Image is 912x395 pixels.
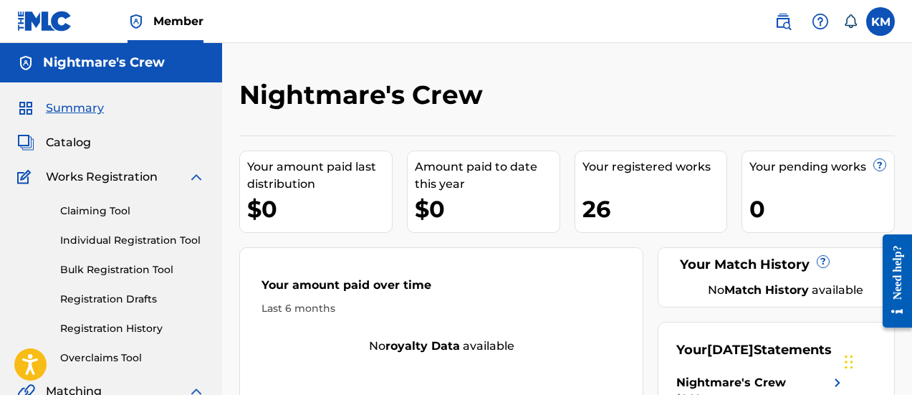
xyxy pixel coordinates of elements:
[872,223,912,338] iframe: Resource Center
[806,7,835,36] div: Help
[707,342,754,358] span: [DATE]
[676,255,876,275] div: Your Match History
[749,158,894,176] div: Your pending works
[60,351,205,366] a: Overclaims Tool
[60,233,205,248] a: Individual Registration Tool
[840,326,912,395] iframe: Chat Widget
[866,7,895,36] div: User Menu
[17,11,72,32] img: MLC Logo
[46,134,91,151] span: Catalog
[60,292,205,307] a: Registration Drafts
[774,13,792,30] img: search
[60,204,205,219] a: Claiming Tool
[261,277,621,301] div: Your amount paid over time
[724,283,809,297] strong: Match History
[843,14,858,29] div: Notifications
[17,168,36,186] img: Works Registration
[239,79,490,111] h2: Nightmare's Crew
[582,158,727,176] div: Your registered works
[874,159,885,171] span: ?
[769,7,797,36] a: Public Search
[17,100,104,117] a: SummarySummary
[17,134,91,151] a: CatalogCatalog
[17,100,34,117] img: Summary
[188,168,205,186] img: expand
[128,13,145,30] img: Top Rightsholder
[247,158,392,193] div: Your amount paid last distribution
[17,134,34,151] img: Catalog
[17,54,34,72] img: Accounts
[60,321,205,336] a: Registration History
[240,338,643,355] div: No available
[694,282,876,299] div: No available
[46,168,158,186] span: Works Registration
[385,339,460,353] strong: royalty data
[153,13,203,29] span: Member
[845,341,853,384] div: Drag
[60,262,205,277] a: Bulk Registration Tool
[676,341,832,360] div: Your Statements
[812,13,829,30] img: help
[582,193,727,225] div: 26
[817,256,829,267] span: ?
[749,193,894,225] div: 0
[43,54,165,71] h5: Nightmare's Crew
[415,193,560,225] div: $0
[829,374,846,391] img: right chevron icon
[261,301,621,316] div: Last 6 months
[247,193,392,225] div: $0
[415,158,560,193] div: Amount paid to date this year
[676,374,786,391] div: Nightmare's Crew
[46,100,104,117] span: Summary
